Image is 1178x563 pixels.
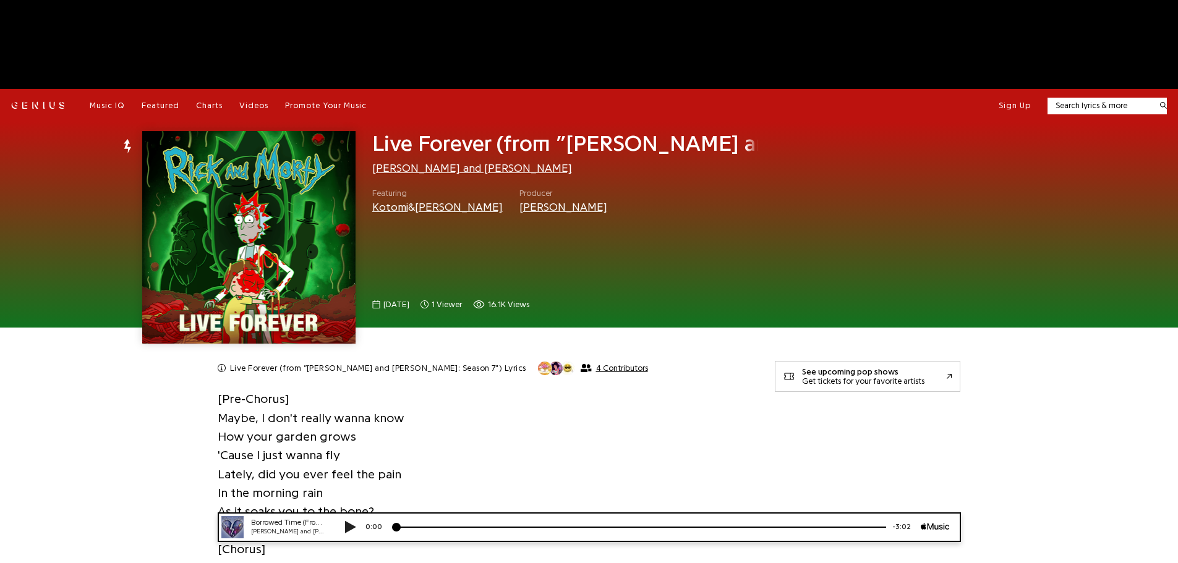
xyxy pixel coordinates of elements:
[14,4,36,26] img: 72x72bb.jpg
[775,361,960,392] a: See upcoming pop showsGet tickets for your favorite artists
[230,363,526,374] h2: Live Forever (from ”[PERSON_NAME] and [PERSON_NAME]: Season 7") Lyrics
[596,363,648,373] span: 4 Contributors
[420,298,462,311] span: 1 viewer
[285,100,367,111] a: Promote Your Music
[372,132,1072,155] span: Live Forever (from ”[PERSON_NAME] and [PERSON_NAME]: Season 7")
[519,187,607,200] span: Producer
[196,100,223,111] a: Charts
[142,100,179,111] a: Featured
[1048,99,1152,112] input: Search lyrics & more
[678,9,713,20] div: -3:02
[372,187,503,200] span: Featuring
[196,101,223,109] span: Charts
[285,101,367,109] span: Promote Your Music
[43,5,117,15] div: Borrowed Time (From [PERSON_NAME] and [PERSON_NAME]: Season 5)
[432,298,462,311] span: 1 viewer
[999,100,1031,111] button: Sign Up
[802,376,924,386] div: Get tickets for your favorite artists
[802,367,924,376] div: See upcoming pop shows
[90,101,125,109] span: Music IQ
[537,361,648,376] button: 4 Contributors
[372,199,503,215] div: &
[43,15,117,24] div: [PERSON_NAME] and [PERSON_NAME] & Tennis
[473,298,529,311] span: 16,149 views
[383,298,409,311] span: [DATE]
[372,201,408,213] a: Kotomi
[142,101,179,109] span: Featured
[239,101,268,109] span: Videos
[488,298,529,311] span: 16.1K views
[90,100,125,111] a: Music IQ
[372,163,572,174] a: [PERSON_NAME] and [PERSON_NAME]
[142,131,355,344] img: Cover art for Live Forever (from ”Rick and Morty: Season 7") by Rick and Morty
[239,100,268,111] a: Videos
[519,201,607,213] a: [PERSON_NAME]
[415,201,503,213] a: [PERSON_NAME]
